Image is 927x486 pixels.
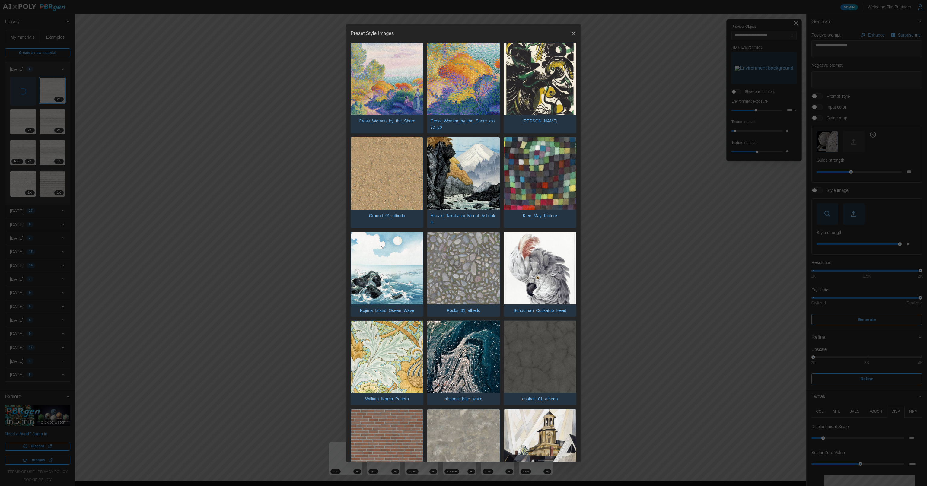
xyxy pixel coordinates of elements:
[351,321,423,393] img: William_Morris_Pattern.jpg
[427,137,499,209] img: Hiroaki_Takahashi_Mount_Ashitaka.jpg
[504,232,576,304] img: Schouman_Cockatoo_Head.jpg
[519,393,561,405] p: asphalt_01_albedo
[427,409,499,481] img: concrete_01_albedo.jpg
[427,115,499,133] p: Cross_Women_by_the_Shore_close_up
[357,304,417,316] p: Kojima_Island_Ocean_Wave
[427,210,499,228] p: Hiroaki_Takahashi_Mount_Ashitaka
[351,43,423,115] img: Cross_Women_by_the_Shore.jpg
[504,409,576,481] img: demuth_wren.jpg
[351,137,423,228] button: Ground_01_albedo.jpgGround_01_albedo
[504,137,576,209] img: Klee_May_Picture.jpg
[427,320,500,405] button: abstract_blue_white.jpgabstract_blue_white
[427,321,499,393] img: abstract_blue_white.jpg
[504,321,576,393] img: asphalt_01_albedo.jpg
[427,137,500,228] button: Hiroaki_Takahashi_Mount_Ashitaka.jpgHiroaki_Takahashi_Mount_Ashitaka
[520,210,560,222] p: Klee_May_Picture
[442,393,486,405] p: abstract_blue_white
[356,115,418,127] p: Cross_Women_by_the_Shore
[520,115,560,127] p: [PERSON_NAME]
[351,31,394,36] h2: Preset Style Images
[351,409,423,481] img: bricks_01_albedo.jpg
[362,393,412,405] p: William_Morris_Pattern
[366,210,408,222] p: Ground_01_albedo
[504,232,576,317] button: Schouman_Cockatoo_Head.jpgSchouman_Cockatoo_Head
[427,43,499,115] img: Cross_Women_by_the_Shore_close_up.jpg
[351,232,423,304] img: Kojima_Island_Ocean_Wave.jpg
[351,43,423,134] button: Cross_Women_by_the_Shore.jpgCross_Women_by_the_Shore
[504,320,576,405] button: asphalt_01_albedo.jpgasphalt_01_albedo
[504,137,576,228] button: Klee_May_Picture.jpgKlee_May_Picture
[427,43,500,134] button: Cross_Women_by_the_Shore_close_up.jpgCross_Women_by_the_Shore_close_up
[427,232,500,317] button: Rocks_01_albedo.jpgRocks_01_albedo
[511,304,569,316] p: Schouman_Cockatoo_Head
[504,43,576,134] button: Franz_Marc_Genesis_II.jpg[PERSON_NAME]
[427,232,499,304] img: Rocks_01_albedo.jpg
[351,137,423,209] img: Ground_01_albedo.jpg
[504,43,576,115] img: Franz_Marc_Genesis_II.jpg
[351,320,423,405] button: William_Morris_Pattern.jpgWilliam_Morris_Pattern
[351,232,423,317] button: Kojima_Island_Ocean_Wave.jpgKojima_Island_Ocean_Wave
[444,304,483,316] p: Rocks_01_albedo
